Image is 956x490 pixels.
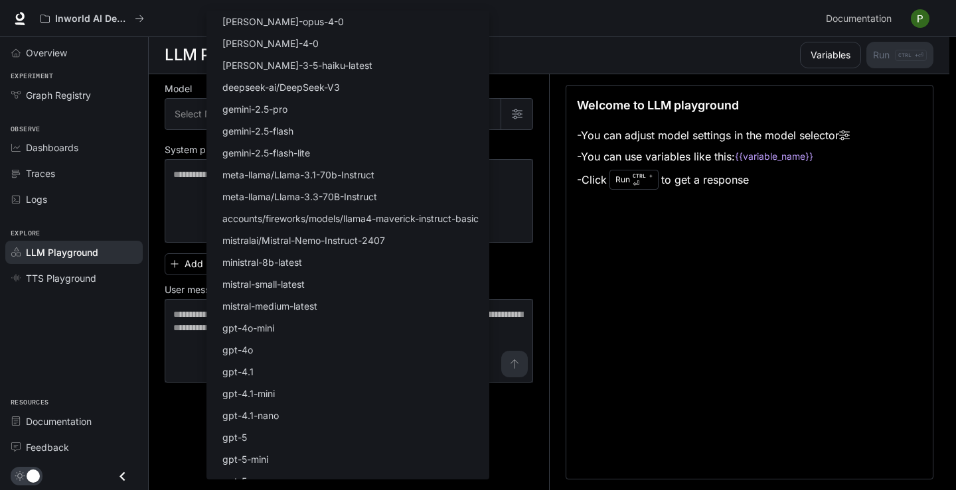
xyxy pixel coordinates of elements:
[222,408,279,422] p: gpt-4.1-nano
[222,299,317,313] p: mistral-medium-latest
[222,58,372,72] p: [PERSON_NAME]-3-5-haiku-latest
[222,124,293,138] p: gemini-2.5-flash
[222,15,344,29] p: [PERSON_NAME]-opus-4-0
[222,233,385,247] p: mistralai/Mistral-Nemo-Instruct-2407
[222,343,253,357] p: gpt-4o
[222,321,274,335] p: gpt-4o-mini
[222,255,302,269] p: ministral-8b-latest
[222,212,479,225] p: accounts/fireworks/models/llama4-maverick-instruct-basic
[222,102,287,116] p: gemini-2.5-pro
[222,474,272,488] p: gpt-5-nano
[222,365,254,379] p: gpt-4.1
[222,36,319,50] p: [PERSON_NAME]-4-0
[222,190,377,204] p: meta-llama/Llama-3.3-70B-Instruct
[222,387,275,400] p: gpt-4.1-mini
[222,452,268,466] p: gpt-5-mini
[222,277,305,291] p: mistral-small-latest
[222,80,340,94] p: deepseek-ai/DeepSeek-V3
[222,430,247,444] p: gpt-5
[222,146,310,160] p: gemini-2.5-flash-lite
[222,168,374,182] p: meta-llama/Llama-3.1-70b-Instruct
